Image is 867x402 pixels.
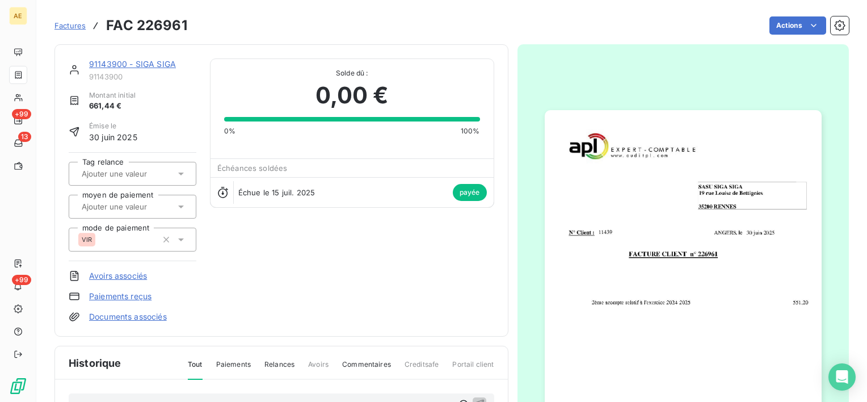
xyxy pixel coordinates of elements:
[461,126,480,136] span: 100%
[81,202,195,212] input: Ajouter une valeur
[54,21,86,30] span: Factures
[315,78,389,112] span: 0,00 €
[89,90,136,101] span: Montant initial
[405,359,439,379] span: Creditsafe
[89,131,137,143] span: 30 juin 2025
[224,68,480,78] span: Solde dû :
[12,275,31,285] span: +99
[224,126,235,136] span: 0%
[188,359,203,380] span: Tout
[82,236,92,243] span: VIR
[264,359,294,379] span: Relances
[828,363,856,391] div: Open Intercom Messenger
[106,15,187,36] h3: FAC 226961
[452,359,494,379] span: Portail client
[9,7,27,25] div: AE
[342,359,391,379] span: Commentaires
[89,101,136,112] span: 661,44 €
[769,16,826,35] button: Actions
[89,72,196,81] span: 91143900
[89,291,151,302] a: Paiements reçus
[9,377,27,395] img: Logo LeanPay
[89,121,137,131] span: Émise le
[12,109,31,119] span: +99
[89,270,147,282] a: Avoirs associés
[69,355,121,371] span: Historique
[54,20,86,31] a: Factures
[217,164,288,173] span: Échéances soldées
[238,188,315,197] span: Échue le 15 juil. 2025
[308,359,329,379] span: Avoirs
[453,184,487,201] span: payée
[216,359,251,379] span: Paiements
[81,169,195,179] input: Ajouter une valeur
[89,59,176,69] a: 91143900 - SIGA SIGA
[89,311,167,323] a: Documents associés
[18,132,31,142] span: 13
